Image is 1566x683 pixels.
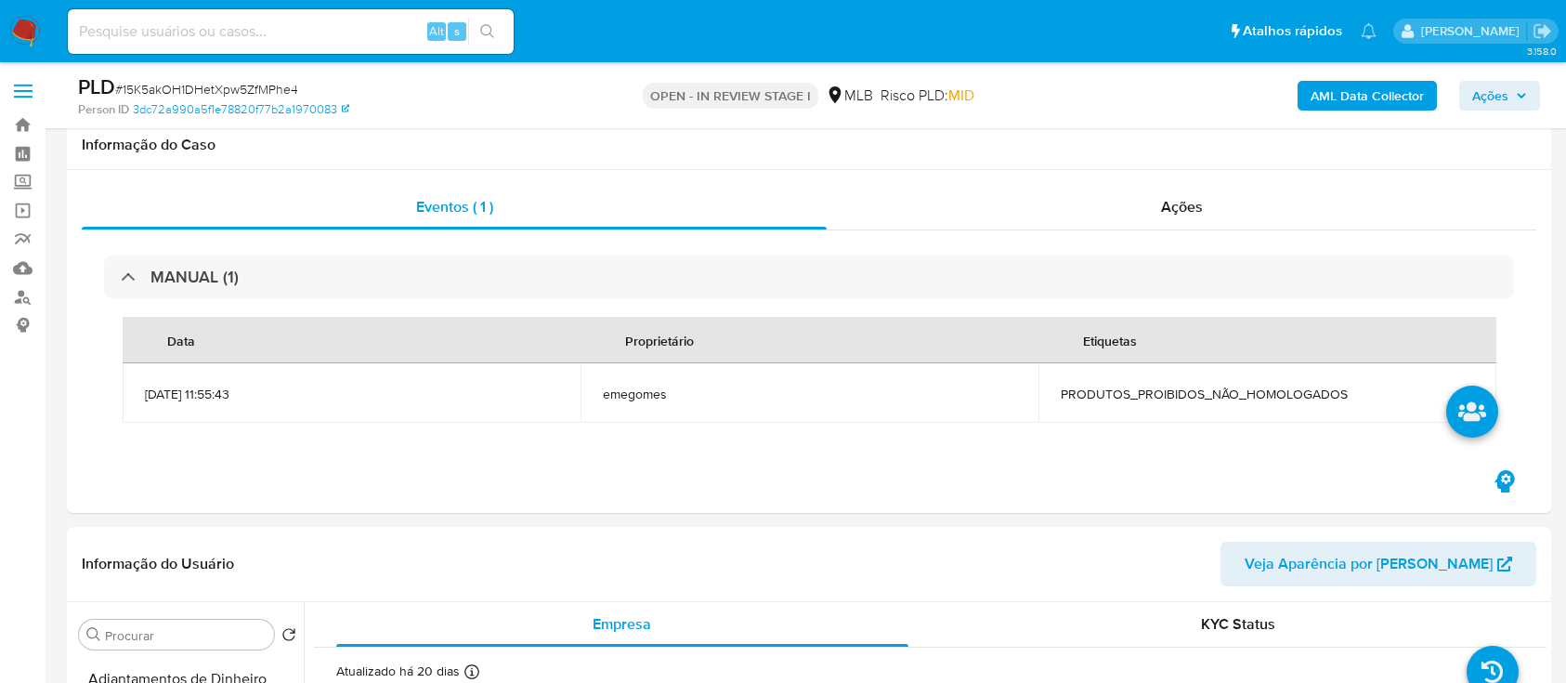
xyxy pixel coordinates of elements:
input: Pesquise usuários ou casos... [68,20,514,44]
p: OPEN - IN REVIEW STAGE I [643,83,818,109]
span: Alt [429,22,444,40]
span: s [454,22,460,40]
div: MANUAL (1) [104,256,1514,298]
button: search-icon [468,19,506,45]
input: Procurar [105,627,267,644]
span: # 15K5akOH1DHetXpw5ZfMPhe4 [115,80,298,99]
span: Risco PLD: [881,85,974,106]
b: AML Data Collector [1311,81,1424,111]
b: PLD [78,72,115,101]
button: Veja Aparência por [PERSON_NAME] [1220,542,1536,586]
button: Procurar [86,627,101,642]
span: KYC Status [1201,613,1275,635]
span: Atalhos rápidos [1243,21,1342,41]
button: Ações [1459,81,1540,111]
div: Etiquetas [1061,318,1159,362]
span: [DATE] 11:55:43 [145,386,558,402]
div: MLB [826,85,873,106]
h1: Informação do Caso [82,136,1536,154]
span: emegomes [603,386,1016,402]
p: Atualizado há 20 dias [336,663,460,680]
span: Ações [1472,81,1508,111]
span: Veja Aparência por [PERSON_NAME] [1245,542,1493,586]
span: Eventos ( 1 ) [416,196,493,217]
span: PRODUTOS_PROIBIDOS_NÃO_HOMOLOGADOS [1061,386,1474,402]
p: carlos.guerra@mercadopago.com.br [1421,22,1526,40]
a: 3dc72a990a5f1e78820f77b2a1970083 [133,101,349,118]
span: MID [948,85,974,106]
button: AML Data Collector [1298,81,1437,111]
b: Person ID [78,101,129,118]
a: Sair [1533,21,1552,41]
h1: Informação do Usuário [82,555,234,573]
a: Notificações [1361,23,1377,39]
h3: MANUAL (1) [150,267,239,287]
div: Data [145,318,217,362]
div: Proprietário [603,318,716,362]
button: Retornar ao pedido padrão [281,627,296,648]
span: Empresa [593,613,651,635]
span: Ações [1161,196,1203,217]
